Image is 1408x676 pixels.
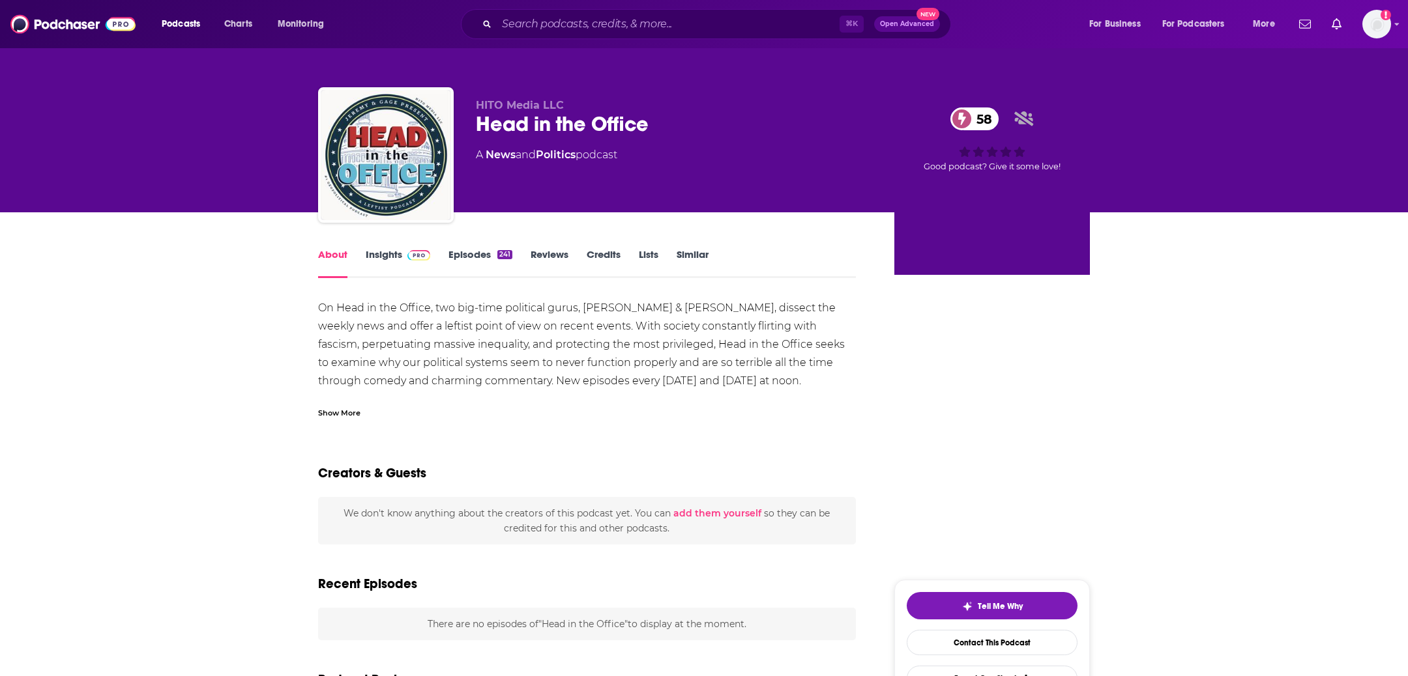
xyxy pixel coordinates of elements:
span: HITO Media LLC [476,99,564,111]
button: open menu [153,14,217,35]
button: open menu [269,14,341,35]
button: Show profile menu [1362,10,1391,38]
span: ⌘ K [840,16,864,33]
a: Show notifications dropdown [1294,13,1316,35]
span: Logged in as FIREPodchaser25 [1362,10,1391,38]
span: Podcasts [162,15,200,33]
a: Contact This Podcast [907,630,1078,655]
h2: Creators & Guests [318,465,426,481]
span: Monitoring [278,15,324,33]
button: add them yourself [673,508,761,518]
span: New [917,8,940,20]
span: and [516,148,536,161]
span: There are no episodes of "Head in the Office" to display at the moment. [428,618,746,630]
input: Search podcasts, credits, & more... [497,14,840,35]
button: Open AdvancedNew [874,16,940,32]
span: Charts [224,15,252,33]
a: Show notifications dropdown [1327,13,1347,35]
span: Open Advanced [880,21,934,27]
div: 241 [497,250,512,259]
div: 58Good podcast? Give it some love! [894,99,1090,180]
a: Episodes241 [448,248,512,278]
button: open menu [1244,14,1291,35]
a: InsightsPodchaser Pro [366,248,430,278]
button: open menu [1154,14,1244,35]
a: Similar [677,248,709,278]
img: Head in the Office [321,90,451,220]
span: For Podcasters [1162,15,1225,33]
button: open menu [1080,14,1157,35]
a: Politics [536,148,576,161]
span: 58 [963,107,999,130]
h2: Recent Episodes [318,576,417,592]
span: For Business [1089,15,1141,33]
a: 58 [950,107,999,130]
img: User Profile [1362,10,1391,38]
div: A podcast [476,147,617,163]
span: Tell Me Why [978,601,1023,612]
a: Lists [639,248,658,278]
img: Podchaser Pro [407,250,430,261]
a: Charts [216,14,260,35]
a: News [486,148,516,161]
a: Credits [587,248,621,278]
div: On Head in the Office, two big-time political gurus, [PERSON_NAME] & [PERSON_NAME], dissect the w... [318,299,856,427]
span: We don't know anything about the creators of this podcast yet . You can so they can be credited f... [344,507,830,533]
span: More [1253,15,1275,33]
span: Good podcast? Give it some love! [924,162,1061,171]
a: About [318,248,347,278]
button: tell me why sparkleTell Me Why [907,592,1078,619]
img: tell me why sparkle [962,601,973,612]
div: Search podcasts, credits, & more... [473,9,963,39]
img: Podchaser - Follow, Share and Rate Podcasts [10,12,136,36]
a: Reviews [531,248,568,278]
svg: Add a profile image [1381,10,1391,20]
